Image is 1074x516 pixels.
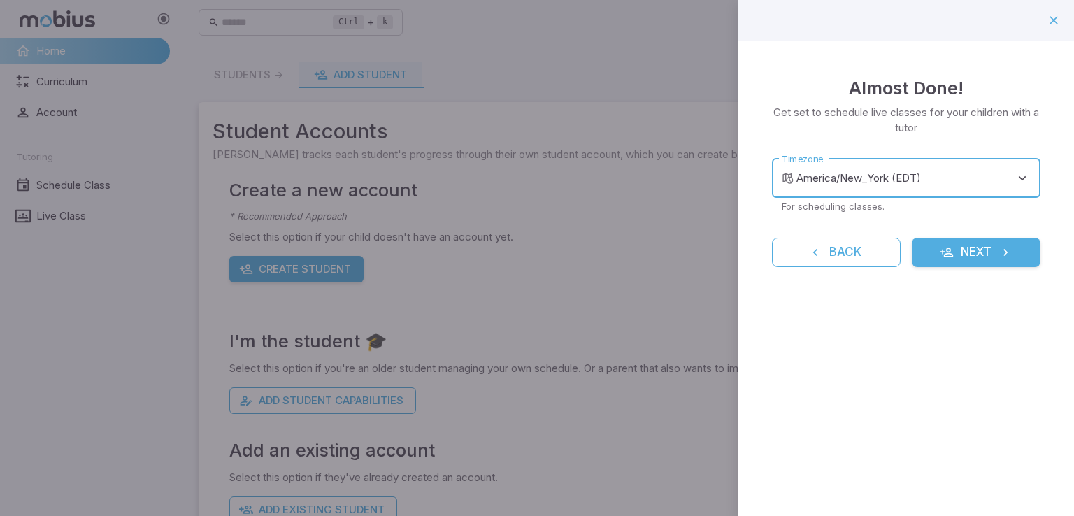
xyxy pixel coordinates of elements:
div: America/New_York (EDT) [796,158,1040,198]
p: For scheduling classes. [782,200,1031,213]
label: Timezone [782,152,824,166]
h4: Almost Done! [849,74,964,102]
p: Get set to schedule live classes for your children with a tutor [772,105,1040,136]
button: Back [772,238,901,267]
button: Next [912,238,1040,267]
